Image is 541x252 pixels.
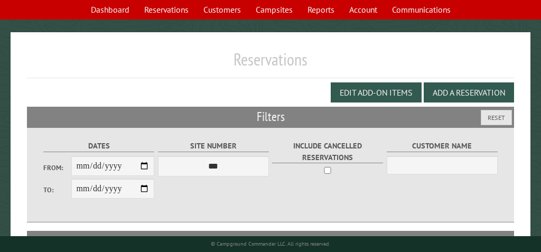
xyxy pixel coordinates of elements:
label: To: [43,185,71,195]
label: Customer Name [387,140,498,152]
th: Total [379,231,422,250]
th: Dates [79,231,139,250]
th: Customer [281,231,379,250]
button: Reset [481,110,512,125]
label: Site Number [158,140,269,152]
label: Include Cancelled Reservations [272,140,383,163]
button: Add a Reservation [424,82,514,102]
button: Edit Add-on Items [331,82,422,102]
label: From: [43,163,71,173]
th: Site [32,231,79,250]
h2: Filters [27,107,514,127]
th: Due [422,231,467,250]
label: Dates [43,140,154,152]
th: Camper Details [139,231,281,250]
h1: Reservations [27,49,514,78]
th: Edit [466,231,514,250]
small: © Campground Commander LLC. All rights reserved. [211,240,330,247]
